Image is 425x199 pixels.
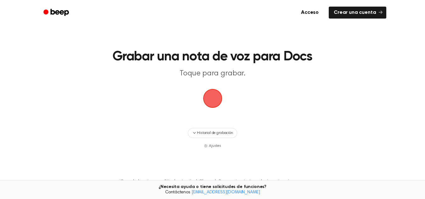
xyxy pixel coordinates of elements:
[192,190,260,195] a: [EMAIL_ADDRESS][DOMAIN_NAME]
[209,144,221,148] font: Ajustes
[119,179,306,183] font: ¿Cansado de copiar y pegar? Usa la extensión de Chrome de Docs para insertar tus grabaciones sin ...
[301,10,319,15] font: Acceso
[39,7,75,19] a: Bip
[180,70,245,77] font: Toque para grabar.
[295,5,325,20] a: Acceso
[204,143,221,149] button: Ajustes
[165,190,190,195] font: Contáctenos
[334,10,376,15] font: Crear una cuenta
[197,131,233,135] font: Historial de grabación
[329,7,386,19] a: Crear una cuenta
[159,185,266,189] font: ¿Necesita ayuda o tiene solicitudes de funciones?
[203,89,222,108] img: Logotipo de Beep
[188,128,237,138] button: Historial de grabación
[113,50,312,64] font: Grabar una nota de voz para Docs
